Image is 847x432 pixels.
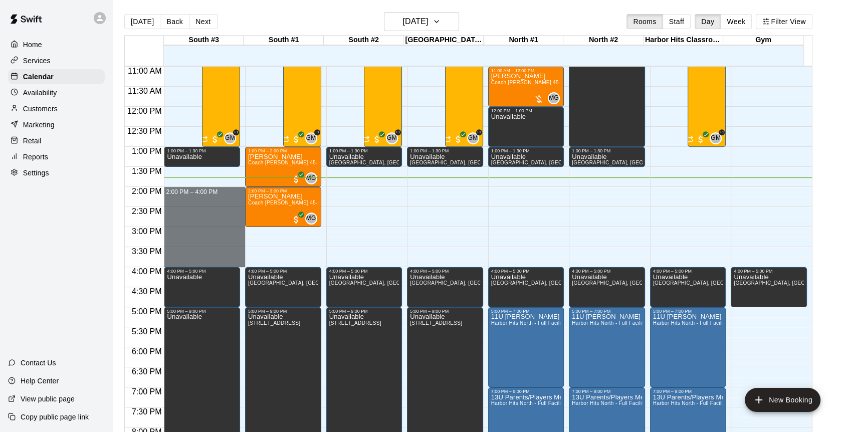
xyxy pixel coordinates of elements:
[8,165,105,180] a: Settings
[468,133,478,143] span: GM
[569,267,645,307] div: 4:00 PM – 5:00 PM: Unavailable
[326,147,402,167] div: 1:00 PM – 1:30 PM: Unavailable
[129,267,164,276] span: 4:00 PM
[362,135,370,143] span: Recurring event
[23,104,58,114] p: Customers
[8,149,105,164] div: Reports
[720,14,752,29] button: Week
[467,132,479,144] div: Graham Mercado
[8,69,105,84] a: Calendar
[552,92,560,104] span: McKenna Gadberry
[23,88,57,98] p: Availability
[756,14,812,29] button: Filter View
[686,135,694,143] span: Recurring event
[291,214,301,225] span: All customers have paid
[491,68,561,73] div: 11:00 AM – 12:00 PM
[695,14,721,29] button: Day
[129,187,164,195] span: 2:00 PM
[305,212,317,225] div: McKenna Gadberry
[329,309,399,314] div: 5:00 PM – 9:00 PM
[476,129,482,135] span: +1
[572,148,642,153] div: 1:00 PM – 1:30 PM
[248,188,318,193] div: 2:00 PM – 3:00 PM
[245,187,321,227] div: 2:00 PM – 3:00 PM: Isabelle Foster
[8,37,105,52] div: Home
[248,148,318,153] div: 1:00 PM – 2:00 PM
[403,36,483,45] div: [GEOGRAPHIC_DATA]
[248,309,318,314] div: 5:00 PM – 9:00 PM
[245,147,321,187] div: 1:00 PM – 2:00 PM: Brydget Jarnagin
[329,280,514,286] span: [GEOGRAPHIC_DATA], [GEOGRAPHIC_DATA], Harbor Hits Classroom, Gym
[453,134,463,144] span: All customers have paid
[386,132,398,144] div: Graham Mercado
[372,134,382,144] span: All customers have paid
[245,267,321,307] div: 4:00 PM – 5:00 PM: Unavailable
[488,147,564,167] div: 1:00 PM – 1:30 PM: Unavailable
[384,12,459,31] button: [DATE]
[23,40,42,50] p: Home
[491,280,676,286] span: [GEOGRAPHIC_DATA], [GEOGRAPHIC_DATA], Harbor Hits Classroom, Gym
[572,269,642,274] div: 4:00 PM – 5:00 PM
[248,280,433,286] span: [GEOGRAPHIC_DATA], [GEOGRAPHIC_DATA], Harbor Hits Classroom, Gym
[410,269,480,274] div: 4:00 PM – 5:00 PM
[281,135,289,143] span: Recurring event
[572,400,663,406] span: Harbor Hits North - Full Facility Rental
[410,320,462,326] span: [STREET_ADDRESS]
[125,107,164,115] span: 12:00 PM
[8,101,105,116] div: Customers
[23,56,51,66] p: Services
[21,358,56,368] p: Contact Us
[563,36,643,45] div: North #2
[653,320,744,326] span: Harbor Hits North - Full Facility Rental
[572,389,642,394] div: 7:00 PM – 9:00 PM
[305,172,317,184] div: McKenna Gadberry
[626,14,663,29] button: Rooms
[244,36,323,45] div: South #1
[306,213,316,224] span: MG
[129,247,164,256] span: 3:30 PM
[129,347,164,356] span: 6:00 PM
[329,148,399,153] div: 1:00 PM – 1:30 PM
[491,80,632,85] span: Coach [PERSON_NAME] 45-minute Softball Hitting Lesson
[719,129,725,135] span: +1
[572,309,642,314] div: 5:00 PM – 7:00 PM
[491,160,604,165] span: [GEOGRAPHIC_DATA], [GEOGRAPHIC_DATA]
[189,14,217,29] button: Next
[309,172,317,184] span: McKenna Gadberry
[129,387,164,396] span: 7:00 PM
[129,147,164,155] span: 1:00 PM
[653,400,744,406] span: Harbor Hits North - Full Facility Rental
[410,309,480,314] div: 5:00 PM – 9:00 PM
[491,148,561,153] div: 1:00 PM – 1:30 PM
[569,147,645,167] div: 1:00 PM – 1:30 PM: Unavailable
[23,72,54,82] p: Calendar
[8,133,105,148] a: Retail
[395,129,401,135] span: +1
[653,389,723,394] div: 7:00 PM – 9:00 PM
[734,269,804,274] div: 4:00 PM – 5:00 PM
[164,36,244,45] div: South #3
[491,309,561,314] div: 5:00 PM – 7:00 PM
[653,309,723,314] div: 5:00 PM – 7:00 PM
[23,120,55,130] p: Marketing
[650,307,726,387] div: 5:00 PM – 7:00 PM: 11U Newton Players/Parents Meeting
[410,280,594,286] span: [GEOGRAPHIC_DATA], [GEOGRAPHIC_DATA], Harbor Hits Classroom, Gym
[23,168,49,178] p: Settings
[160,14,189,29] button: Back
[129,167,164,175] span: 1:30 PM
[8,85,105,100] a: Availability
[23,136,42,146] p: Retail
[572,160,685,165] span: [GEOGRAPHIC_DATA], [GEOGRAPHIC_DATA]
[390,132,398,144] span: Graham Mercado & 1 other
[21,412,89,422] p: Copy public page link
[23,152,48,162] p: Reports
[745,388,820,412] button: add
[326,267,402,307] div: 4:00 PM – 5:00 PM: Unavailable
[443,135,451,143] span: Recurring event
[488,107,564,147] div: 12:00 PM – 1:00 PM: Unavailable
[8,53,105,68] a: Services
